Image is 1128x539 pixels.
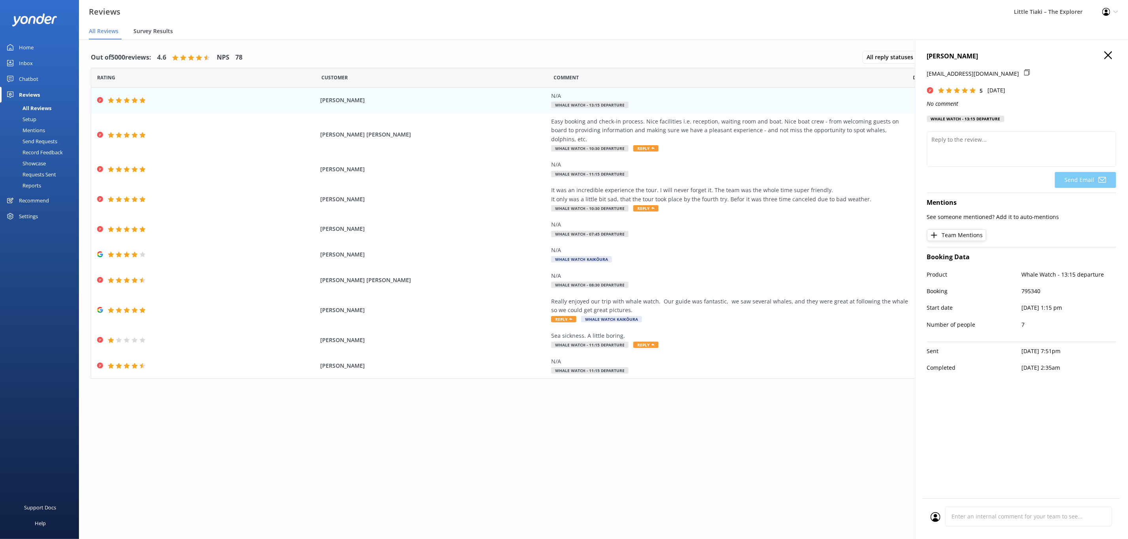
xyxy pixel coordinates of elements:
[24,500,56,515] div: Support Docs
[320,96,547,105] span: [PERSON_NAME]
[551,316,576,322] span: Reply
[5,125,45,136] div: Mentions
[5,114,79,125] a: Setup
[551,246,910,255] div: N/A
[19,55,33,71] div: Inbox
[551,205,629,211] span: Whale Watch - 10:30 departure
[927,213,1116,221] p: See someone mentioned? Add it to auto-mentions
[5,103,51,114] div: All Reviews
[551,220,910,229] div: N/A
[554,74,579,81] span: Question
[1022,320,1117,329] p: 7
[551,171,629,177] span: Whale Watch - 11:15 departure
[927,198,1116,208] h4: Mentions
[5,158,46,169] div: Showcase
[551,282,629,288] span: Whale Watch - 08:30 departure
[551,160,910,169] div: N/A
[927,69,1019,78] p: [EMAIL_ADDRESS][DOMAIN_NAME]
[5,125,79,136] a: Mentions
[551,231,629,237] span: Whale Watch - 07:45 departure
[217,52,229,63] h4: NPS
[927,347,1022,356] p: Sent
[633,145,659,152] span: Reply
[551,145,629,152] span: Whale Watch - 10:30 departure
[5,136,57,147] div: Send Requests
[35,515,46,531] div: Help
[320,130,547,139] span: [PERSON_NAME] [PERSON_NAME]
[551,297,910,315] div: Really enjoyed our trip with whale watch. Our guide was fantastic, we saw several whales, and the...
[321,74,348,81] span: Date
[5,180,41,191] div: Reports
[89,27,118,35] span: All Reviews
[914,336,1106,344] div: [DATE]
[320,250,547,259] span: [PERSON_NAME]
[97,74,115,81] span: Date
[867,53,918,62] span: All reply statuses
[1022,270,1117,279] p: Whale Watch - 13:15 departure
[551,367,629,374] span: Whale Watch - 11:15 departure
[1022,363,1117,372] p: [DATE] 2:35am
[320,336,547,344] span: [PERSON_NAME]
[320,225,547,233] span: [PERSON_NAME]
[19,71,38,87] div: Chatbot
[133,27,173,35] span: Survey Results
[19,208,38,224] div: Settings
[927,100,959,107] i: No comment
[927,270,1022,279] p: Product
[927,116,1004,122] div: Whale Watch - 13:15 departure
[914,276,1106,284] div: [DATE]
[320,165,547,174] span: [PERSON_NAME]
[914,130,1106,139] div: [DATE]
[633,342,659,348] span: Reply
[551,186,910,204] div: It was an incredible experience the tour. I will never forget it. The team was the whole time sup...
[914,306,1106,314] div: [DATE]
[1022,347,1117,356] p: [DATE] 7:51pm
[19,87,40,103] div: Reviews
[927,229,986,241] button: Team Mentions
[19,39,34,55] div: Home
[927,303,1022,312] p: Start date
[320,306,547,314] span: [PERSON_NAME]
[320,361,547,370] span: [PERSON_NAME]
[1022,303,1117,312] p: [DATE] 1:15 pm
[1022,287,1117,296] p: 795340
[551,102,629,108] span: Whale Watch - 13:15 departure
[913,74,925,81] span: Date
[5,114,36,125] div: Setup
[551,342,629,348] span: Whale Watch - 11:15 departure
[914,225,1106,233] div: [DATE]
[551,271,910,280] div: N/A
[89,6,120,18] h3: Reviews
[320,195,547,204] span: [PERSON_NAME]
[927,320,1022,329] p: Number of people
[91,52,151,63] h4: Out of 5000 reviews:
[235,52,242,63] h4: 78
[980,87,983,94] span: 5
[914,96,1106,105] div: [DATE]
[19,193,49,208] div: Recommend
[5,169,56,180] div: Requests Sent
[5,180,79,191] a: Reports
[551,92,910,100] div: N/A
[914,195,1106,204] div: [DATE]
[914,165,1106,174] div: [DATE]
[5,169,79,180] a: Requests Sent
[5,158,79,169] a: Showcase
[12,13,57,26] img: yonder-white-logo.png
[551,331,910,340] div: Sea sickness. A little boring.
[551,256,612,262] span: Whale Watch Kaikōura
[914,361,1106,370] div: [DATE]
[927,252,1116,262] h4: Booking Data
[157,52,166,63] h4: 4.6
[551,357,910,366] div: N/A
[1104,51,1112,60] button: Close
[914,250,1106,259] div: [DATE]
[5,136,79,147] a: Send Requests
[927,51,1116,62] h4: [PERSON_NAME]
[581,316,642,322] span: Whale Watch Kaikōura
[320,276,547,284] span: [PERSON_NAME] [PERSON_NAME]
[988,86,1006,95] p: [DATE]
[931,512,940,522] img: user_profile.svg
[927,363,1022,372] p: Completed
[5,103,79,114] a: All Reviews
